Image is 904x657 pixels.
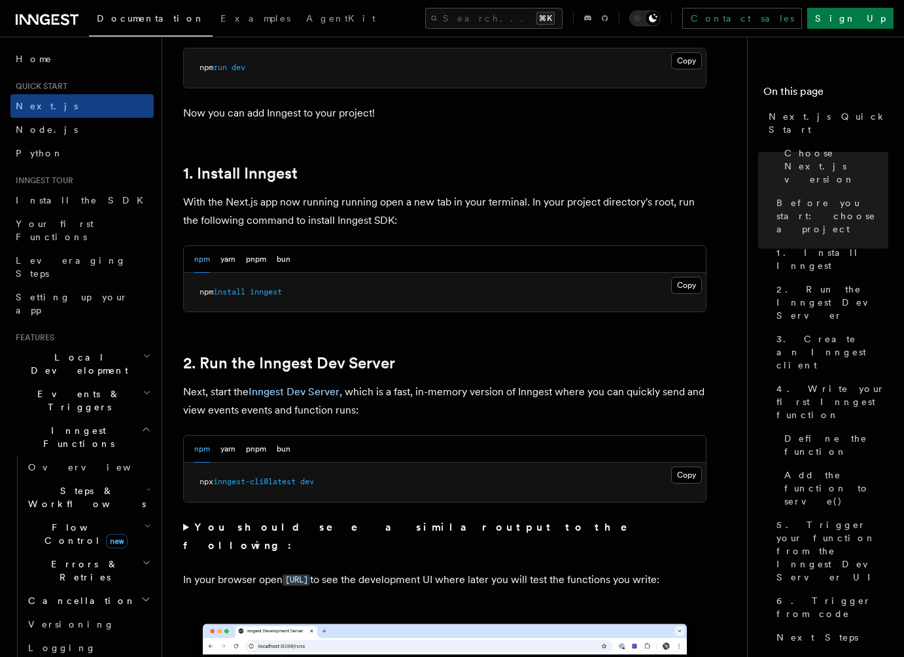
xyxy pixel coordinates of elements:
[771,277,888,327] a: 2. Run the Inngest Dev Server
[807,8,894,29] a: Sign Up
[10,141,154,165] a: Python
[671,467,702,484] button: Copy
[10,285,154,322] a: Setting up your app
[10,419,154,455] button: Inngest Functions
[16,101,78,111] span: Next.js
[213,477,296,486] span: inngest-cli@latest
[28,643,96,653] span: Logging
[16,124,78,135] span: Node.js
[300,477,314,486] span: dev
[784,469,888,508] span: Add the function to serve()
[536,12,555,25] kbd: ⌘K
[250,287,282,296] span: inngest
[283,573,310,586] a: [URL]
[183,571,706,590] p: In your browser open to see the development UI where later you will test the functions you write:
[246,436,266,463] button: pnpm
[776,196,888,236] span: Before you start: choose a project
[769,110,888,136] span: Next.js Quick Start
[23,479,154,516] button: Steps & Workflows
[771,241,888,277] a: 1. Install Inngest
[23,552,154,589] button: Errors & Retries
[671,52,702,69] button: Copy
[249,385,339,398] a: Inngest Dev Server
[89,4,213,37] a: Documentation
[16,219,94,242] span: Your first Functions
[23,516,154,552] button: Flow Controlnew
[776,518,888,584] span: 5. Trigger your function from the Inngest Dev Server UI
[306,13,375,24] span: AgentKit
[682,8,802,29] a: Contact sales
[220,436,235,463] button: yarn
[779,141,888,191] a: Choose Next.js version
[183,383,706,419] p: Next, start the , which is a fast, in-memory version of Inngest where you can quickly send and vi...
[671,277,702,294] button: Copy
[10,249,154,285] a: Leveraging Steps
[771,191,888,241] a: Before you start: choose a project
[200,63,213,72] span: npm
[776,382,888,421] span: 4. Write your first Inngest function
[183,193,706,230] p: With the Next.js app now running running open a new tab in your terminal. In your project directo...
[10,175,73,186] span: Inngest tour
[28,619,114,630] span: Versioning
[16,255,126,279] span: Leveraging Steps
[246,246,266,273] button: pnpm
[10,81,67,92] span: Quick start
[200,287,213,296] span: npm
[23,521,144,547] span: Flow Control
[16,292,128,315] span: Setting up your app
[277,436,290,463] button: bun
[106,534,128,548] span: new
[776,283,888,322] span: 2. Run the Inngest Dev Server
[771,589,888,626] a: 6. Trigger from code
[10,94,154,118] a: Next.js
[183,164,298,183] a: 1. Install Inngest
[779,427,888,463] a: Define the function
[784,432,888,458] span: Define the function
[23,484,146,510] span: Steps & Workflows
[183,521,646,552] strong: You should see a similar output to the following:
[183,104,706,122] p: Now you can add Inngest to your project!
[194,246,210,273] button: npm
[771,513,888,589] a: 5. Trigger your function from the Inngest Dev Server UI
[776,246,888,272] span: 1. Install Inngest
[10,212,154,249] a: Your first Functions
[97,13,205,24] span: Documentation
[213,63,227,72] span: run
[23,558,142,584] span: Errors & Retries
[23,613,154,636] a: Versioning
[10,47,154,71] a: Home
[183,354,395,372] a: 2. Run the Inngest Dev Server
[10,424,141,450] span: Inngest Functions
[776,594,888,620] span: 6. Trigger from code
[10,332,54,343] span: Features
[10,118,154,141] a: Node.js
[232,63,245,72] span: dev
[213,4,298,35] a: Examples
[10,387,143,414] span: Events & Triggers
[16,52,52,65] span: Home
[425,8,563,29] button: Search...⌘K
[776,631,858,644] span: Next Steps
[629,10,661,26] button: Toggle dark mode
[23,594,136,607] span: Cancellation
[771,327,888,377] a: 3. Create an Inngest client
[220,246,235,273] button: yarn
[16,148,63,158] span: Python
[194,436,210,463] button: npm
[283,575,310,586] code: [URL]
[771,626,888,649] a: Next Steps
[220,13,290,24] span: Examples
[298,4,383,35] a: AgentKit
[10,346,154,382] button: Local Development
[183,518,706,555] summary: You should see a similar output to the following:
[763,105,888,141] a: Next.js Quick Start
[771,377,888,427] a: 4. Write your first Inngest function
[28,462,163,472] span: Overview
[10,188,154,212] a: Install the SDK
[784,147,888,186] span: Choose Next.js version
[763,84,888,105] h4: On this page
[277,246,290,273] button: bun
[776,332,888,372] span: 3. Create an Inngest client
[10,351,143,377] span: Local Development
[16,195,151,205] span: Install the SDK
